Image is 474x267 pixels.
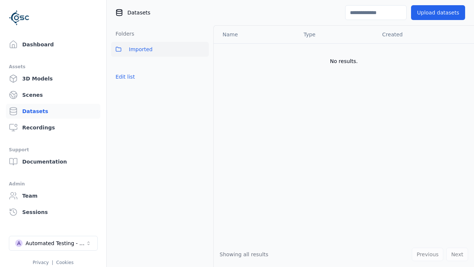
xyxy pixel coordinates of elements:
span: Datasets [127,9,150,16]
a: Recordings [6,120,100,135]
th: Created [376,26,462,43]
span: | [52,260,53,265]
a: Sessions [6,205,100,220]
a: 3D Models [6,71,100,86]
div: A [15,240,23,247]
div: Assets [9,62,97,71]
div: Admin [9,179,97,188]
a: Cookies [56,260,74,265]
button: Select a workspace [9,236,98,251]
button: Imported [111,42,209,57]
div: Automated Testing - Playwright [26,240,86,247]
td: No results. [214,43,474,79]
div: Support [9,145,97,154]
th: Name [214,26,298,43]
a: Scenes [6,88,100,102]
img: Logo [9,7,30,28]
h3: Folders [111,30,134,37]
a: Documentation [6,154,100,169]
a: Datasets [6,104,100,119]
th: Type [298,26,376,43]
button: Edit list [111,70,139,83]
span: Imported [129,45,153,54]
button: Upload datasets [411,5,465,20]
a: Team [6,188,100,203]
a: Dashboard [6,37,100,52]
a: Privacy [33,260,49,265]
span: Showing all results [220,251,268,257]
